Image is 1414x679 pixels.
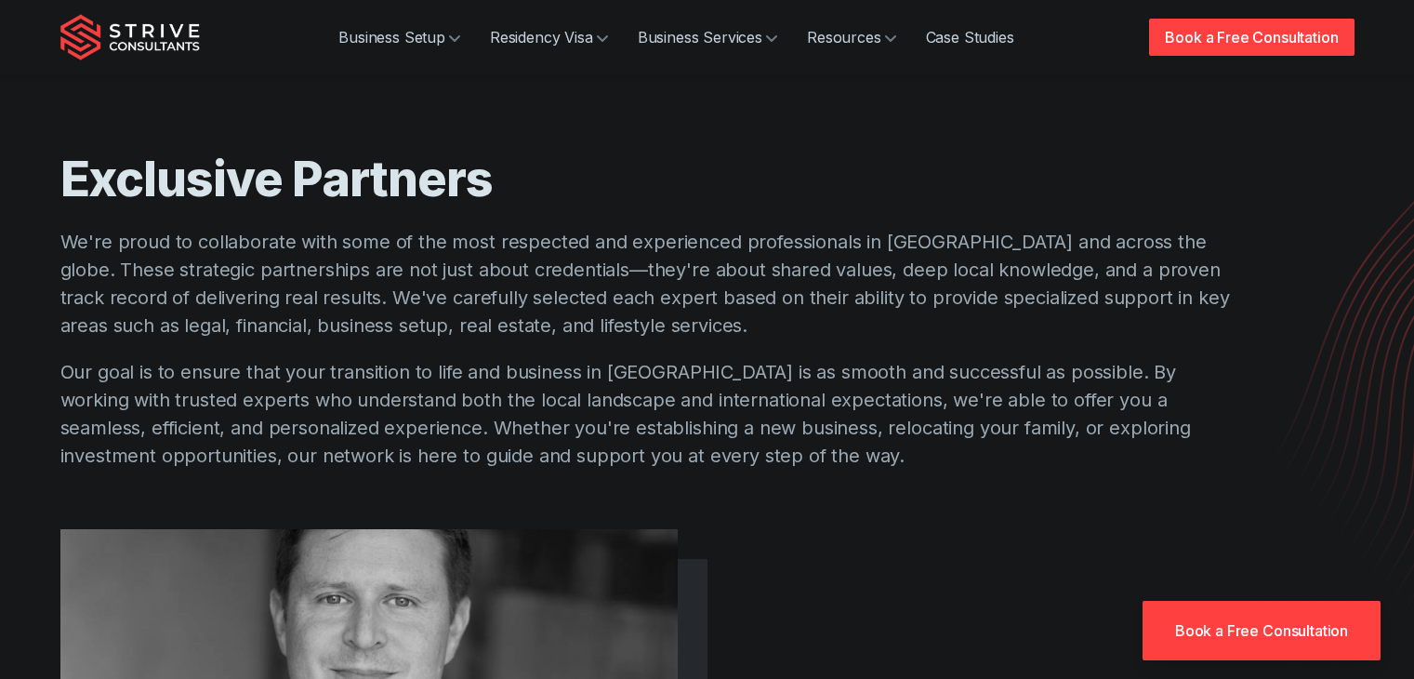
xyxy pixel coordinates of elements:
[1143,601,1381,660] a: Book a Free Consultation
[1149,19,1354,56] a: Book a Free Consultation
[60,149,1250,209] h1: Exclusive Partners
[60,228,1250,339] p: We're proud to collaborate with some of the most respected and experienced professionals in [GEOG...
[475,19,623,56] a: Residency Visa
[792,19,911,56] a: Resources
[60,358,1250,470] p: Our goal is to ensure that your transition to life and business in [GEOGRAPHIC_DATA] is as smooth...
[623,19,792,56] a: Business Services
[60,14,200,60] img: Strive Consultants
[911,19,1029,56] a: Case Studies
[324,19,475,56] a: Business Setup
